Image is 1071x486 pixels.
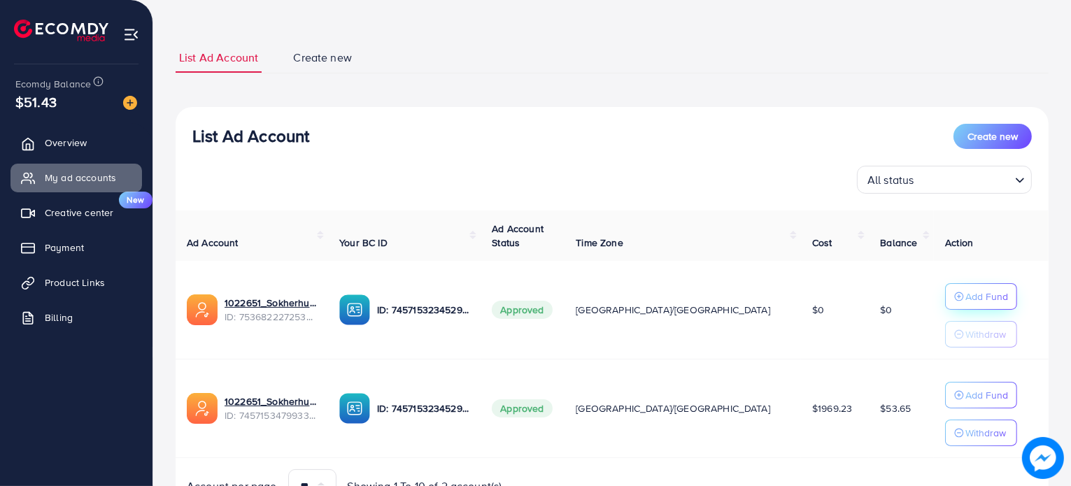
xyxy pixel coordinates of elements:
span: New [119,192,153,208]
span: Creative center [45,206,113,220]
img: image [1022,437,1064,479]
div: Search for option [857,166,1032,194]
span: ID: 7457153479933689857 [225,408,317,422]
p: Withdraw [965,326,1006,343]
span: My ad accounts [45,171,116,185]
a: My ad accounts [10,164,142,192]
span: Cost [812,236,832,250]
p: Add Fund [965,288,1008,305]
span: Your BC ID [339,236,388,250]
span: Create new [967,129,1018,143]
img: ic-ads-acc.e4c84228.svg [187,294,218,325]
span: Action [945,236,973,250]
img: menu [123,27,139,43]
span: Ad Account Status [492,222,544,250]
div: <span class='underline'>1022651_Sokherhut_Official_1736253848560</span></br>7457153479933689857 [225,394,317,423]
a: 1022651_Sokherhut-2nd_1754803238440 [225,296,317,310]
span: Ad Account [187,236,239,250]
input: Search for option [918,167,1009,190]
a: Product Links [10,269,142,296]
button: Withdraw [945,321,1017,348]
span: $0 [812,303,824,317]
a: Billing [10,303,142,331]
span: ID: 7536822272536068112 [225,310,317,324]
p: Withdraw [965,424,1006,441]
span: Product Links [45,276,105,290]
p: ID: 7457153234529124369 [377,301,469,318]
span: List Ad Account [179,50,258,66]
button: Withdraw [945,420,1017,446]
a: Payment [10,234,142,262]
span: Approved [492,399,552,417]
h3: List Ad Account [192,126,309,146]
img: ic-ba-acc.ded83a64.svg [339,393,370,424]
p: Add Fund [965,387,1008,403]
a: 1022651_Sokherhut_Official_1736253848560 [225,394,317,408]
span: $53.65 [880,401,911,415]
img: image [123,96,137,110]
a: Overview [10,129,142,157]
span: $0 [880,303,892,317]
img: ic-ads-acc.e4c84228.svg [187,393,218,424]
span: [GEOGRAPHIC_DATA]/[GEOGRAPHIC_DATA] [576,401,770,415]
a: Creative centerNew [10,199,142,227]
span: Payment [45,241,84,255]
span: Ecomdy Balance [15,77,91,91]
span: Overview [45,136,87,150]
div: <span class='underline'>1022651_Sokherhut-2nd_1754803238440</span></br>7536822272536068112 [225,296,317,324]
button: Add Fund [945,283,1017,310]
span: Time Zone [576,236,623,250]
span: All status [865,170,917,190]
span: Balance [880,236,917,250]
button: Create new [953,124,1032,149]
span: $1969.23 [812,401,852,415]
span: Create new [293,50,352,66]
img: logo [14,20,108,41]
span: Billing [45,310,73,324]
img: ic-ba-acc.ded83a64.svg [339,294,370,325]
span: Approved [492,301,552,319]
p: ID: 7457153234529124369 [377,400,469,417]
button: Add Fund [945,382,1017,408]
span: [GEOGRAPHIC_DATA]/[GEOGRAPHIC_DATA] [576,303,770,317]
span: $51.43 [15,92,57,112]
